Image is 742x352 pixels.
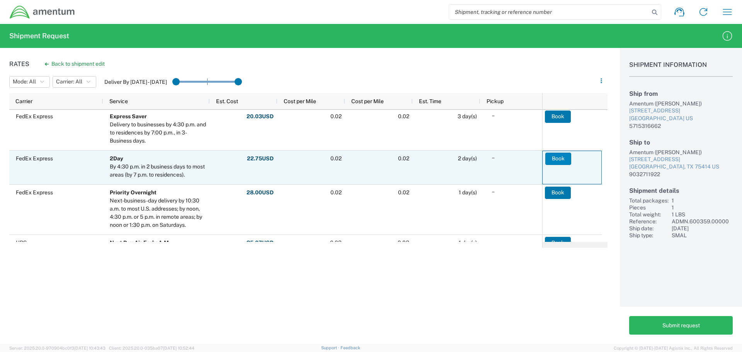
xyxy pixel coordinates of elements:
button: Back to shipment edit [39,57,111,71]
strong: 20.03 USD [247,113,274,120]
h1: Shipment Information [629,61,733,77]
strong: 22.75 USD [247,155,274,162]
span: Mode: All [13,78,36,85]
span: Cost per Mile [284,98,316,104]
div: [GEOGRAPHIC_DATA], TX 75414 US [629,163,733,171]
span: FedEx Express [16,155,53,162]
span: Copyright © [DATE]-[DATE] Agistix Inc., All Rights Reserved [614,345,733,352]
span: Service [109,98,128,104]
a: [STREET_ADDRESS][GEOGRAPHIC_DATA], TX 75414 US [629,156,733,171]
div: SMAL [672,232,733,239]
span: Carrier [15,98,32,104]
b: Next Day Air Early A.M. [110,240,170,246]
div: 1 [672,204,733,211]
a: Support [321,345,340,350]
div: ADMN.600359.00000 [672,218,733,225]
span: 0.02 [398,155,409,162]
div: Pieces [629,204,669,211]
h2: Ship to [629,139,733,146]
span: Carrier: All [56,78,82,85]
a: Feedback [340,345,360,350]
button: Mode: All [9,76,50,88]
div: Reference: [629,218,669,225]
h2: Shipment details [629,187,733,194]
h2: Ship from [629,90,733,97]
span: 1 day(s) [459,189,477,196]
span: Pickup [487,98,504,104]
div: Ship type: [629,232,669,239]
a: [STREET_ADDRESS][GEOGRAPHIC_DATA] US [629,107,733,122]
button: 22.75USD [247,153,274,165]
span: Est. Time [419,98,441,104]
button: Book [545,153,571,165]
span: FedEx Express [16,113,53,119]
span: 0.03 [398,240,409,246]
div: [GEOGRAPHIC_DATA] US [629,115,733,122]
label: Deliver By [DATE] - [DATE] [104,78,167,85]
div: Total packages: [629,197,669,204]
span: 0.03 [330,240,342,246]
button: Carrier: All [53,76,96,88]
div: 1 LBS [672,211,733,218]
div: Amentum ([PERSON_NAME]) [629,149,733,156]
h1: Rates [9,60,29,68]
span: Client: 2025.20.0-035ba07 [109,346,194,350]
div: 9032711922 [629,171,733,178]
span: UPS [16,240,27,246]
span: 0.02 [330,189,342,196]
button: 28.00USD [246,187,274,199]
span: Server: 2025.20.0-970904bc0f3 [9,346,106,350]
div: Ship date: [629,225,669,232]
span: 1 day(s) [459,240,477,246]
span: 0.02 [398,113,409,119]
span: 0.02 [330,113,342,119]
h2: Shipment Request [9,31,69,41]
div: Delivery to businesses by 4:30 p.m. and to residences by 7:00 p.m., in 3-Business days. [110,121,206,145]
span: [DATE] 10:43:43 [74,346,106,350]
button: Book [545,111,571,123]
div: Next-business-day delivery by 10:30 a.m. to most U.S. addresses; by noon, 4:30 p.m. or 5 p.m. in ... [110,197,206,229]
strong: 28.00 USD [247,189,274,196]
img: dyncorp [9,5,75,19]
strong: 35.07 USD [247,239,274,247]
input: Shipment, tracking or reference number [449,5,649,19]
b: Express Saver [110,113,147,119]
span: 0.02 [398,189,409,196]
span: 2 day(s) [458,155,477,162]
div: 1 [672,197,733,204]
div: [DATE] [672,225,733,232]
button: Submit request [629,316,733,335]
div: [STREET_ADDRESS] [629,156,733,163]
span: Cost per Mile [351,98,384,104]
b: Priority Overnight [110,189,157,196]
span: 3 day(s) [458,113,477,119]
span: 0.02 [330,155,342,162]
button: 35.07USD [246,237,274,249]
span: [DATE] 10:52:44 [163,346,194,350]
div: Amentum ([PERSON_NAME]) [629,100,733,107]
b: 2Day [110,155,123,162]
button: Book [545,187,571,199]
button: 20.03USD [246,111,274,123]
div: Total weight: [629,211,669,218]
div: By 4:30 p.m. in 2 business days to most areas (by 7 p.m. to residences). [110,163,206,179]
div: [STREET_ADDRESS] [629,107,733,115]
div: 5715316662 [629,122,733,129]
span: Est. Cost [216,98,238,104]
button: Book [545,237,571,249]
span: FedEx Express [16,189,53,196]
